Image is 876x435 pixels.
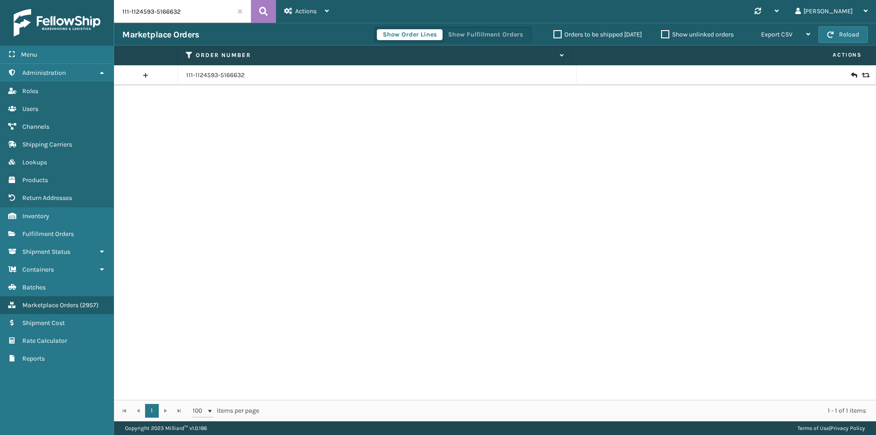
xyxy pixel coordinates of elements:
span: Fulfillment Orders [22,230,74,238]
button: Reload [819,26,868,43]
img: logo [14,9,100,37]
label: Orders to be shipped [DATE] [553,31,642,38]
span: items per page [193,404,259,418]
span: ( 2957 ) [80,301,99,309]
span: Rate Calculator [22,337,67,345]
a: Privacy Policy [830,425,865,431]
span: Roles [22,87,38,95]
i: Replace [862,72,867,79]
span: Products [22,176,48,184]
span: Export CSV [761,31,793,38]
h3: Marketplace Orders [122,29,199,40]
span: Administration [22,69,66,77]
label: Order Number [196,51,555,59]
span: Containers [22,266,54,273]
p: Copyright 2023 Milliard™ v 1.0.186 [125,421,207,435]
span: Batches [22,283,46,291]
button: Show Order Lines [377,29,443,40]
span: 100 [193,406,206,415]
span: Reports [22,355,45,362]
span: Lookups [22,158,47,166]
span: Return Addresses [22,194,72,202]
span: Channels [22,123,49,131]
span: Shipment Status [22,248,70,256]
span: Actions [576,47,867,63]
div: 1 - 1 of 1 items [272,406,866,415]
i: Create Return Label [851,71,856,80]
span: Shipment Cost [22,319,65,327]
span: Users [22,105,38,113]
span: Inventory [22,212,49,220]
a: Terms of Use [798,425,829,431]
div: | [798,421,865,435]
span: Actions [295,7,317,15]
label: Show unlinked orders [661,31,734,38]
span: Menu [21,51,37,58]
span: Shipping Carriers [22,141,72,148]
a: 111-1124593-5166632 [186,71,245,80]
span: Marketplace Orders [22,301,78,309]
a: 1 [145,404,159,418]
button: Show Fulfillment Orders [442,29,529,40]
